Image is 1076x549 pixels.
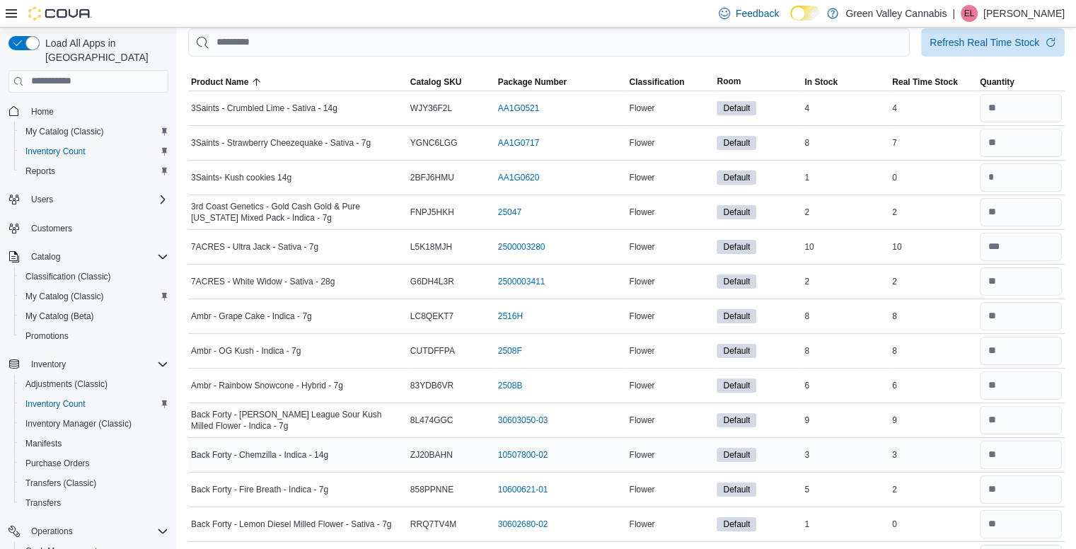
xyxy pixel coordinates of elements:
[410,276,454,287] span: G6DH4L3R
[25,248,66,265] button: Catalog
[20,475,102,492] a: Transfers (Classic)
[410,484,453,495] span: 858PPNNE
[3,354,174,374] button: Inventory
[961,5,978,22] div: Emily Leavoy
[20,328,74,345] a: Promotions
[25,219,168,237] span: Customers
[14,122,174,141] button: My Catalog (Classic)
[14,493,174,513] button: Transfers
[410,415,453,426] span: 8L474GGC
[889,412,977,429] div: 9
[889,134,977,151] div: 7
[191,484,328,495] span: Back Forty - Fire Breath - Indica - 7g
[28,6,92,21] img: Cova
[629,137,654,149] span: Flower
[25,146,86,157] span: Inventory Count
[498,172,540,183] a: AA1G0620
[410,311,453,322] span: LC8QEKT7
[802,100,889,117] div: 4
[717,101,756,115] span: Default
[25,330,69,342] span: Promotions
[3,190,174,209] button: Users
[980,76,1014,88] span: Quantity
[410,380,453,391] span: 83YDB6VR
[188,74,407,91] button: Product Name
[921,28,1065,57] button: Refresh Real Time Stock
[410,172,454,183] span: 2BFJ6HMU
[498,103,540,114] a: AA1G0521
[191,409,405,432] span: Back Forty - [PERSON_NAME] League Sour Kush Milled Flower - Indica - 7g
[25,248,168,265] span: Catalog
[723,241,750,253] span: Default
[629,484,654,495] span: Flower
[410,241,452,253] span: L5K18MJH
[410,103,452,114] span: WJY36F2L
[3,218,174,238] button: Customers
[802,516,889,533] div: 1
[25,356,71,373] button: Inventory
[736,6,779,21] span: Feedback
[20,495,168,512] span: Transfers
[3,101,174,122] button: Home
[889,238,977,255] div: 10
[191,449,328,461] span: Back Forty - Chemzilla - Indica - 14g
[25,378,108,390] span: Adjustments (Classic)
[802,273,889,290] div: 2
[717,517,756,531] span: Default
[14,374,174,394] button: Adjustments (Classic)
[410,345,455,357] span: CUTDFFPA
[802,412,889,429] div: 9
[20,288,110,305] a: My Catalog (Classic)
[498,137,540,149] a: AA1G0717
[889,516,977,533] div: 0
[790,6,820,21] input: Dark Mode
[498,207,521,218] a: 25047
[14,473,174,493] button: Transfers (Classic)
[889,342,977,359] div: 8
[498,345,522,357] a: 2508F
[498,484,548,495] a: 10600621-01
[892,76,957,88] span: Real Time Stock
[717,413,756,427] span: Default
[191,276,335,287] span: 7ACRES - White Widow - Sativa - 28g
[25,356,168,373] span: Inventory
[14,453,174,473] button: Purchase Orders
[25,220,78,237] a: Customers
[25,103,168,120] span: Home
[20,415,168,432] span: Inventory Manager (Classic)
[723,414,750,427] span: Default
[25,398,86,410] span: Inventory Count
[723,310,750,323] span: Default
[629,76,684,88] span: Classification
[717,240,756,254] span: Default
[20,123,110,140] a: My Catalog (Classic)
[889,446,977,463] div: 3
[20,163,168,180] span: Reports
[20,395,168,412] span: Inventory Count
[191,380,343,391] span: Ambr - Rainbow Snowcone - Hybrid - 7g
[498,415,548,426] a: 30603050-03
[983,5,1065,22] p: [PERSON_NAME]
[25,438,62,449] span: Manifests
[191,311,312,322] span: Ambr - Grape Cake - Indica - 7g
[25,523,168,540] span: Operations
[20,455,96,472] a: Purchase Orders
[191,519,391,530] span: Back Forty - Lemon Diesel Milled Flower - Sativa - 7g
[889,308,977,325] div: 8
[889,100,977,117] div: 4
[629,311,654,322] span: Flower
[31,251,60,262] span: Catalog
[20,268,117,285] a: Classification (Classic)
[802,377,889,394] div: 6
[20,455,168,472] span: Purchase Orders
[191,201,405,224] span: 3rd Coast Genetics - Gold Cash Gold & Pure [US_STATE] Mixed Pack - Indica - 7g
[3,247,174,267] button: Catalog
[802,238,889,255] div: 10
[717,344,756,358] span: Default
[889,204,977,221] div: 2
[25,191,59,208] button: Users
[498,241,545,253] a: 2500003280
[25,311,94,322] span: My Catalog (Beta)
[191,137,371,149] span: 3Saints - Strawberry Cheezequake - Sativa - 7g
[802,74,889,91] button: In Stock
